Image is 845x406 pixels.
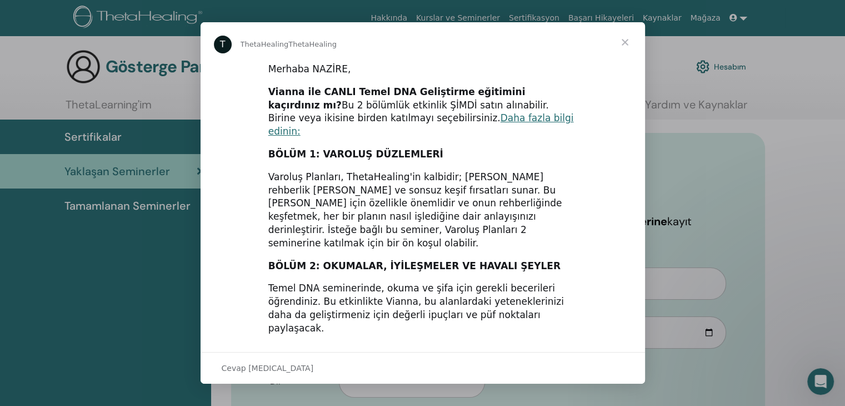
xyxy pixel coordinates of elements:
[220,39,226,49] font: T
[268,283,564,333] font: Temel DNA seminerinde, okuma ve şifa için gerekli becerileri öğrendiniz. Bu etkinlikte Vianna, bu...
[268,171,562,249] font: Varoluş Planları, ThetaHealing'in kalbidir; [PERSON_NAME] rehberlik [PERSON_NAME] ve sonsuz keşif...
[268,148,443,160] font: BÖLÜM 1: VAROLUŞ DÜZLEMLERİ
[288,40,337,48] font: ThetaHealing
[268,260,561,271] font: BÖLÜM 2: OKUMALAR, İYİLEŞMELER VE HAVALI ŞEYLER
[201,352,645,384] div: Sohbeti aç ve yanıtla
[605,22,645,62] span: Kapat
[268,86,526,111] font: Vianna ile CANLI Temel DNA Geliştirme eğitimini kaçırdınız mı?
[268,100,549,124] font: Bu 2 bölümlük etkinlik ŞİMDİ satın alınabilir. Birine veya ikisine birden katılmayı seçebilirsiniz.
[222,364,314,373] font: Cevap [MEDICAL_DATA]
[268,63,351,75] font: Merhaba NAZİRE,
[241,40,289,48] font: ThetaHealing
[214,36,232,53] div: ThetaHealing için profil resmi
